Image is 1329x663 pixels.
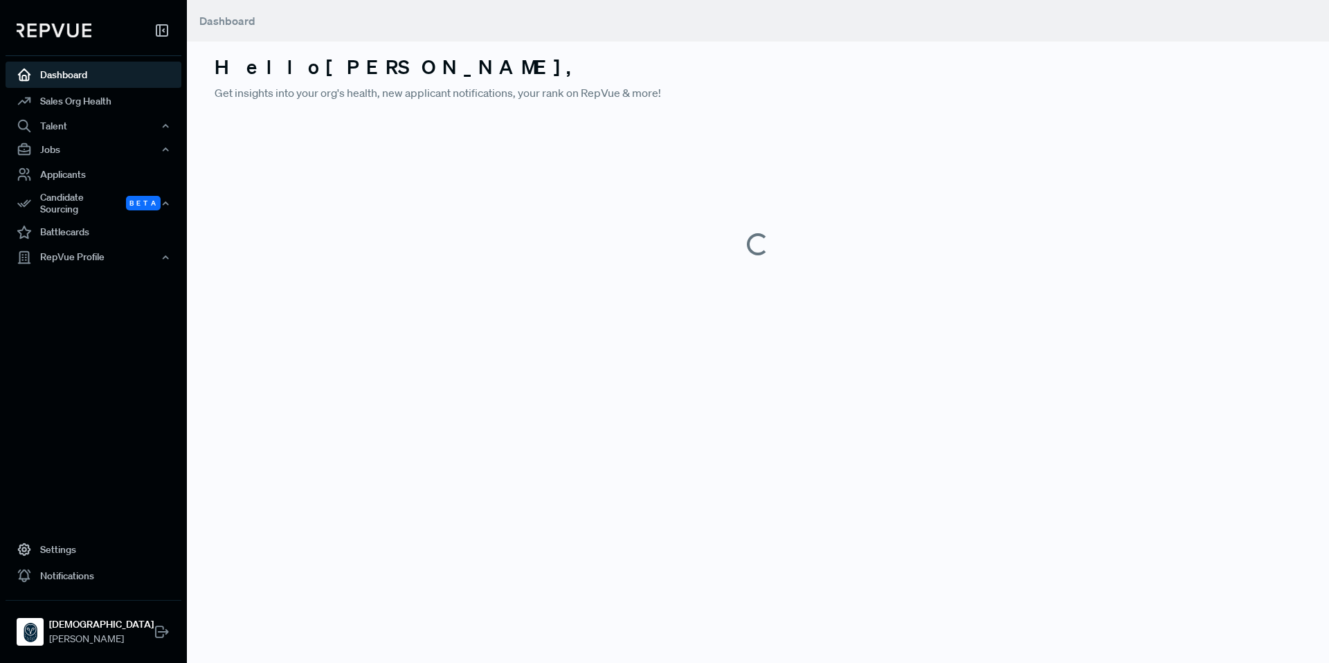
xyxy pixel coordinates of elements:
a: Notifications [6,563,181,589]
span: [PERSON_NAME] [49,632,154,646]
a: Samsara[DEMOGRAPHIC_DATA][PERSON_NAME] [6,600,181,652]
img: RepVue [17,24,91,37]
p: Get insights into your org's health, new applicant notifications, your rank on RepVue & more! [215,84,1301,101]
a: Settings [6,536,181,563]
span: Dashboard [199,14,255,28]
button: Candidate Sourcing Beta [6,188,181,219]
button: Jobs [6,138,181,161]
a: Applicants [6,161,181,188]
div: Candidate Sourcing [6,188,181,219]
span: Beta [126,196,161,210]
button: Talent [6,114,181,138]
a: Dashboard [6,62,181,88]
button: RepVue Profile [6,246,181,269]
strong: [DEMOGRAPHIC_DATA] [49,617,154,632]
a: Sales Org Health [6,88,181,114]
a: Battlecards [6,219,181,246]
h3: Hello [PERSON_NAME] , [215,55,1301,79]
img: Samsara [19,621,42,643]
